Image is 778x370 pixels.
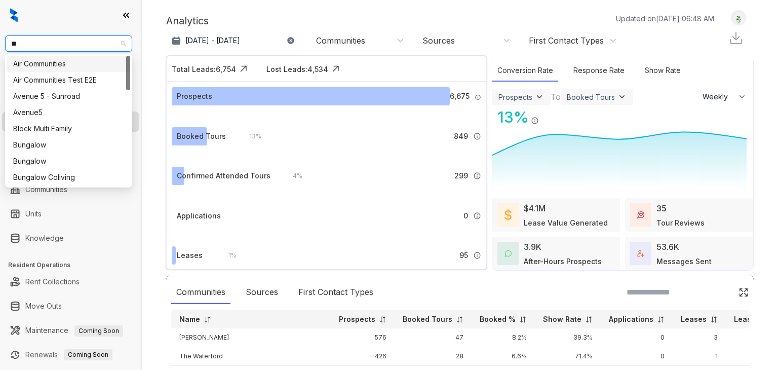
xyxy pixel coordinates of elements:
div: Sources [422,35,455,46]
div: Lease Value Generated [524,217,608,228]
img: LeaseValue [504,209,512,221]
button: Weekly [696,88,753,106]
a: Units [25,204,42,224]
a: RenewalsComing Soon [25,345,112,365]
div: Air Communities Test E2E [7,72,130,88]
div: Booked Tours [567,93,615,101]
div: Sources [241,281,283,304]
td: 71.4% [535,347,601,366]
div: Prospects [498,93,532,101]
p: Analytics [166,13,209,28]
div: 13 % [492,106,529,129]
td: 0 [601,347,673,366]
div: Communities [171,281,230,304]
img: ViewFilterArrow [534,92,544,102]
img: sorting [519,316,527,323]
td: 0 [601,328,673,347]
p: Updated on [DATE] 06:48 AM [616,13,714,24]
img: Click Icon [236,61,251,77]
img: Info [473,132,481,140]
div: Bungalow [7,137,130,153]
span: 299 [454,170,468,181]
div: Confirmed Attended Tours [177,170,270,181]
div: 53.6K [656,241,679,253]
div: 13 % [239,131,261,142]
img: Info [473,172,481,180]
li: Leads [2,68,139,88]
div: 4 % [283,170,302,181]
img: AfterHoursConversations [504,250,512,257]
div: Block Multi Family [7,121,130,137]
td: 3 [673,328,726,347]
img: sorting [657,316,665,323]
div: Response Rate [568,60,630,82]
img: sorting [585,316,593,323]
span: Coming Soon [74,325,123,337]
li: Communities [2,179,139,200]
div: 3.9K [524,241,541,253]
span: 0 [463,210,468,221]
img: Click Icon [328,61,343,77]
div: Conversion Rate [492,60,558,82]
li: Rent Collections [2,272,139,292]
td: 47 [395,328,472,347]
div: Lost Leads: 4,534 [266,64,328,75]
div: 35 [656,202,667,214]
div: To [551,91,561,103]
div: Tour Reviews [656,217,705,228]
p: Booked Tours [403,314,452,324]
div: First Contact Types [529,35,604,46]
li: Knowledge [2,228,139,248]
img: Info [473,212,481,220]
img: Info [473,251,481,260]
td: [PERSON_NAME] [171,328,331,347]
img: ViewFilterArrow [617,92,627,102]
td: The Waterford [171,347,331,366]
p: Booked % [480,314,516,324]
div: Avenue5 [7,104,130,121]
div: After-Hours Prospects [524,256,602,267]
span: Coming Soon [64,349,112,360]
td: 8.2% [472,328,535,347]
img: SearchIcon [717,288,726,297]
span: 95 [459,250,468,261]
a: Move Outs [25,296,62,316]
li: Leasing [2,112,139,132]
img: sorting [379,316,386,323]
div: 1 % [218,250,237,261]
img: Download [728,30,744,46]
img: Info [531,117,539,125]
img: Click Icon [539,107,554,123]
div: $4.1M [524,202,546,214]
img: Info [475,94,481,100]
p: Name [179,314,200,324]
span: Weekly [703,92,733,102]
span: 849 [454,131,468,142]
div: Bungalow [13,156,124,167]
div: Booked Tours [177,131,226,142]
img: logo [10,8,18,22]
p: Show Rate [543,314,581,324]
a: Communities [25,179,67,200]
a: Rent Collections [25,272,80,292]
td: 426 [331,347,395,366]
div: Messages Sent [656,256,712,267]
p: Applications [609,314,653,324]
p: Lease% [734,314,763,324]
div: Applications [177,210,221,221]
div: Leases [177,250,203,261]
img: Click Icon [738,287,749,298]
div: Bungalow Coliving [7,169,130,186]
li: Move Outs [2,296,139,316]
td: 6.6% [472,347,535,366]
div: Total Leads: 6,754 [172,64,236,75]
p: Prospects [339,314,375,324]
div: Block Multi Family [13,123,124,134]
div: Air Communities Test E2E [13,75,124,86]
div: Bungalow [7,153,130,169]
img: TotalFum [637,250,644,257]
div: Bungalow Coliving [13,172,124,183]
p: Leases [681,314,707,324]
button: [DATE] - [DATE] [166,31,303,50]
td: 1 [673,347,726,366]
